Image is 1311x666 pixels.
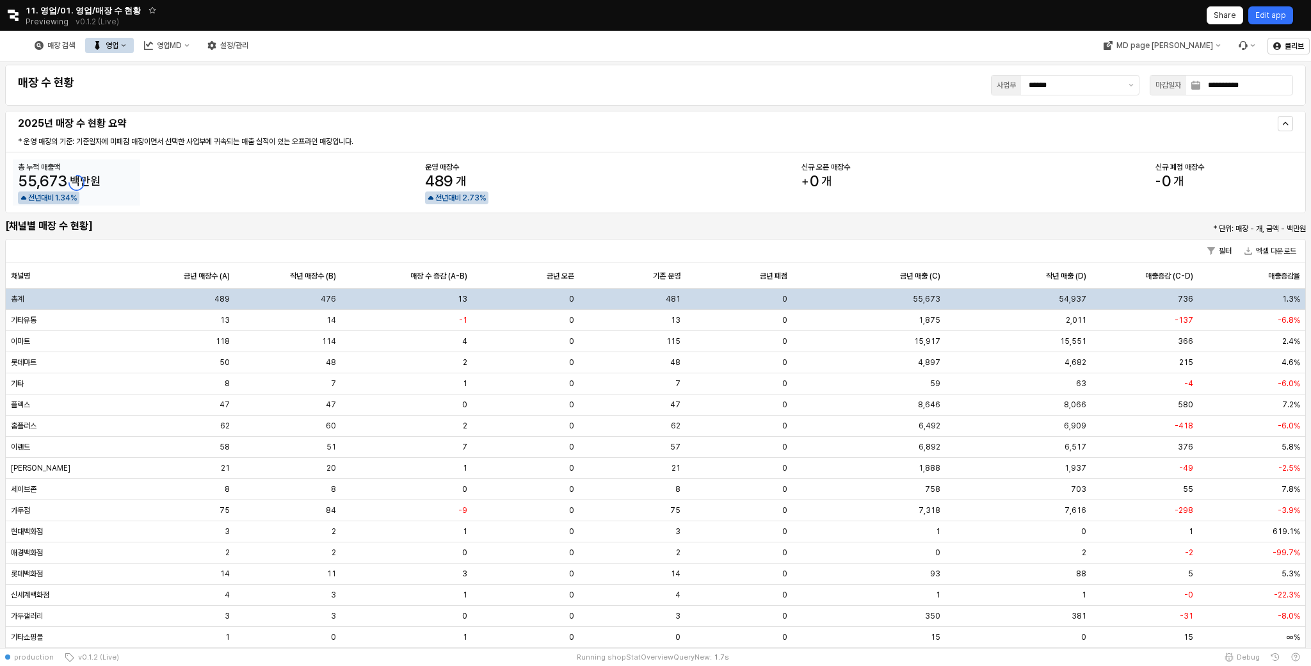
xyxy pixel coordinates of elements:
[900,271,940,281] span: 금년 매출 (C)
[463,526,467,537] span: 1
[670,442,680,452] span: 57
[1072,611,1086,621] span: 381
[782,526,787,537] span: 0
[1287,632,1300,642] span: ∞%
[1278,611,1300,621] span: -8.0%
[225,548,230,558] span: 2
[11,590,49,600] span: 신세계백화점
[68,13,126,31] button: Releases and History
[1273,548,1300,558] span: -99.7%
[782,294,787,304] span: 0
[74,652,119,662] span: v0.1.2 (Live)
[988,223,1306,234] p: * 단위: 매장 - 개, 금액 - 백만원
[1188,569,1193,579] span: 5
[1282,294,1300,304] span: 1.3%
[463,421,467,431] span: 2
[59,648,124,666] button: v0.1.2 (Live)
[1274,590,1300,600] span: -22.3%
[1155,79,1181,92] div: 마감일자
[569,378,574,389] span: 0
[462,548,467,558] span: 0
[11,442,30,452] span: 이랜드
[675,611,680,621] span: 3
[216,336,230,346] span: 118
[801,162,865,172] div: 신규 오픈 매장수
[184,271,230,281] span: 금년 매장수 (A)
[11,336,30,346] span: 이마트
[225,484,230,494] span: 8
[214,294,230,304] span: 489
[11,505,30,516] span: 가두점
[1248,6,1293,24] button: Edit app
[326,421,336,431] span: 60
[569,336,574,346] span: 0
[1116,41,1212,50] div: MD page [PERSON_NAME]
[1066,315,1086,325] span: 2,011
[931,632,940,642] span: 15
[220,421,230,431] span: 62
[821,175,832,187] span: 개
[782,463,787,473] span: 0
[326,400,336,410] span: 47
[1145,271,1193,281] span: 매출증감 (C-D)
[1278,378,1300,389] span: -6.0%
[463,463,467,473] span: 1
[1282,569,1300,579] span: 5.3%
[1285,41,1304,51] p: 클리브
[919,442,940,452] span: 6,892
[675,632,680,642] span: 0
[569,526,574,537] span: 0
[569,294,574,304] span: 0
[1178,294,1193,304] span: 736
[1178,336,1193,346] span: 366
[425,162,512,172] div: 운영 매장수
[331,632,336,642] span: 0
[1064,421,1086,431] span: 6,909
[221,463,230,473] span: 21
[463,357,467,368] span: 2
[458,294,467,304] span: 13
[936,590,940,600] span: 1
[1071,484,1086,494] span: 703
[569,569,574,579] span: 0
[463,378,467,389] span: 1
[85,38,134,53] button: 영업
[18,136,865,147] p: * 운영 매장의 기준: 기준일자에 미폐점 매장이면서 선택한 사업부에 귀속되는 매출 실적이 있는 오프라인 매장입니다.
[1065,357,1086,368] span: 4,682
[714,652,729,662] span: 1.7 s
[676,548,680,558] span: 2
[671,315,680,325] span: 13
[225,526,230,537] span: 3
[1046,271,1086,281] span: 작년 매출 (D)
[327,569,336,579] span: 11
[919,463,940,473] span: 1,888
[782,357,787,368] span: 0
[11,526,43,537] span: 현대백화점
[1082,590,1086,600] span: 1
[11,315,36,325] span: 기타유통
[675,526,680,537] span: 3
[467,193,469,202] span: .
[136,38,197,53] div: 영업MD
[930,569,940,579] span: 93
[1214,10,1236,20] p: Share
[331,611,336,621] span: 3
[1059,294,1086,304] span: 54,937
[1239,243,1301,259] button: 엑셀 다운로드
[331,484,336,494] span: 8
[1179,357,1193,368] span: 215
[936,526,940,537] span: 1
[1282,336,1300,346] span: 2.4%
[782,548,787,558] span: 0
[1282,484,1300,494] span: 7.8%
[331,590,336,600] span: 3
[1179,463,1193,473] span: -49
[1273,526,1300,537] span: 619.1%
[326,315,336,325] span: 14
[1267,38,1310,54] button: 클리브
[1173,175,1184,187] span: 개
[1189,526,1193,537] span: 1
[569,548,574,558] span: 0
[671,421,680,431] span: 62
[1278,505,1300,516] span: -3.9%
